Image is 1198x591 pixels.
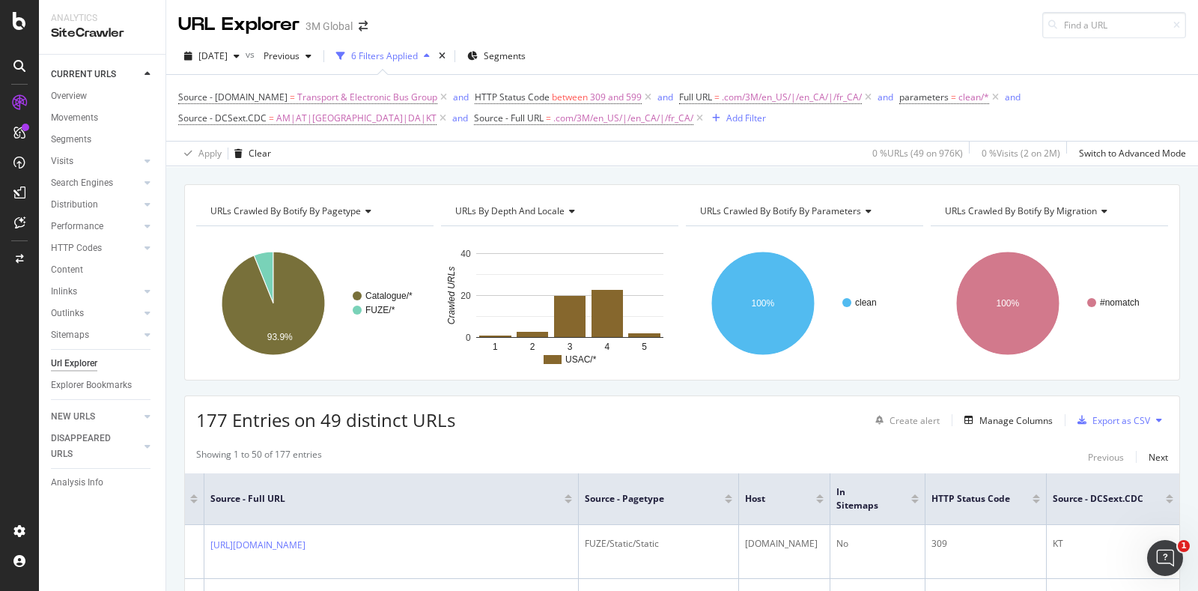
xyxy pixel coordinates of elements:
[51,88,87,104] div: Overview
[436,49,449,64] div: times
[51,219,140,234] a: Performance
[51,25,153,42] div: SiteCrawler
[855,297,877,308] text: clean
[878,91,893,103] div: and
[484,49,526,62] span: Segments
[51,475,155,491] a: Analysis Info
[246,48,258,61] span: vs
[958,411,1053,429] button: Manage Columns
[51,306,84,321] div: Outlinks
[51,132,91,148] div: Segments
[452,112,468,124] div: and
[210,204,361,217] span: URLs Crawled By Botify By pagetype
[745,537,824,551] div: [DOMAIN_NAME]
[585,537,732,551] div: FUZE/Static/Static
[452,199,665,223] h4: URLs by Depth and locale
[745,492,794,506] span: Host
[51,240,102,256] div: HTTP Codes
[752,298,775,309] text: 100%
[51,110,98,126] div: Movements
[1053,492,1143,506] span: Source - DCSext.CDC
[330,44,436,68] button: 6 Filters Applied
[686,238,919,369] svg: A chart.
[51,431,140,462] a: DISAPPEARED URLS
[997,298,1020,309] text: 100%
[249,147,271,160] div: Clear
[198,147,222,160] div: Apply
[1042,12,1186,38] input: Find a URL
[198,49,228,62] span: 2025 Sep. 21st
[51,475,103,491] div: Analysis Info
[982,147,1060,160] div: 0 % Visits ( 2 on 2M )
[585,492,702,506] span: Source - pagetype
[276,108,437,129] span: AM|AT|[GEOGRAPHIC_DATA]|DA|KT
[51,197,140,213] a: Distribution
[553,108,693,129] span: .com/3M/en_US/|/en_CA/|/fr_CA/
[297,87,437,108] span: Transport & Electronic Bus Group
[207,199,420,223] h4: URLs Crawled By Botify By pagetype
[460,291,471,301] text: 20
[552,91,588,103] span: between
[872,147,963,160] div: 0 % URLs ( 49 on 976K )
[267,332,293,342] text: 93.9%
[365,291,413,301] text: Catalogue/*
[945,204,1097,217] span: URLs Crawled By Botify By migration
[359,21,368,31] div: arrow-right-arrow-left
[51,327,89,343] div: Sitemaps
[722,87,862,108] span: .com/3M/en_US/|/en_CA/|/fr_CA/
[178,142,222,166] button: Apply
[706,109,766,127] button: Add Filter
[178,44,246,68] button: [DATE]
[700,204,861,217] span: URLs Crawled By Botify By parameters
[604,342,609,352] text: 4
[1100,297,1140,308] text: #nomatch
[979,414,1053,427] div: Manage Columns
[1073,142,1186,166] button: Switch to Advanced Mode
[365,305,395,315] text: FUZE/*
[1053,537,1173,551] div: KT
[1147,540,1183,576] iframe: Intercom live chat
[178,112,267,124] span: Source - DCSext.CDC
[51,88,155,104] a: Overview
[196,448,322,466] div: Showing 1 to 50 of 177 entries
[1079,147,1186,160] div: Switch to Advanced Mode
[51,67,116,82] div: CURRENT URLS
[51,356,155,372] a: Url Explorer
[210,492,542,506] span: Source - Full URL
[546,112,551,124] span: =
[1092,414,1150,427] div: Export as CSV
[590,87,642,108] span: 309 and 599
[51,154,73,169] div: Visits
[931,238,1164,369] div: A chart.
[178,12,299,37] div: URL Explorer
[931,537,1040,551] div: 309
[869,408,940,432] button: Create alert
[51,356,97,372] div: Url Explorer
[1005,90,1021,104] button: and
[178,91,288,103] span: Source - [DOMAIN_NAME]
[1088,451,1124,464] div: Previous
[228,142,271,166] button: Clear
[51,378,155,393] a: Explorer Bookmarks
[475,91,550,103] span: HTTP Status Code
[305,19,353,34] div: 3M Global
[446,267,457,324] text: Crawled URLs
[530,342,535,352] text: 2
[657,91,673,103] div: and
[51,409,95,425] div: NEW URLS
[878,90,893,104] button: and
[51,67,140,82] a: CURRENT URLS
[210,538,305,553] a: [URL][DOMAIN_NAME]
[51,409,140,425] a: NEW URLS
[258,49,299,62] span: Previous
[460,249,471,259] text: 40
[474,112,544,124] span: Source - Full URL
[899,91,949,103] span: parameters
[196,238,430,369] div: A chart.
[1178,540,1190,552] span: 1
[51,175,113,191] div: Search Engines
[714,91,720,103] span: =
[466,333,471,343] text: 0
[196,407,455,432] span: 177 Entries on 49 distinct URLs
[493,342,498,352] text: 1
